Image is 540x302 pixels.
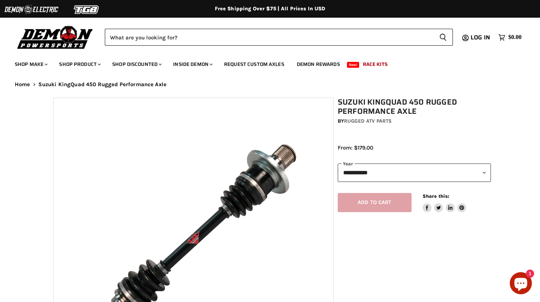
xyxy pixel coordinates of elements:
input: Search [105,29,433,46]
img: Demon Electric Logo 2 [4,3,59,17]
span: Log in [471,33,490,42]
span: Share this: [423,193,449,199]
div: by [338,117,491,125]
a: Request Custom Axles [219,57,290,72]
inbox-online-store-chat: Shopify online store chat [508,272,534,296]
a: Demon Rewards [291,57,345,72]
a: Race Kits [357,57,393,72]
a: Home [15,81,30,88]
form: Product [105,29,453,46]
a: Rugged ATV Parts [344,118,392,124]
aside: Share this: [423,193,467,213]
ul: Main menu [9,54,520,72]
select: year [338,164,491,182]
a: $0.00 [495,32,525,43]
button: Search [433,29,453,46]
img: Demon Powersports [15,24,96,50]
span: Suzuki KingQuad 450 Rugged Performance Axle [38,81,166,88]
a: Log in [467,34,495,41]
img: TGB Logo 2 [59,3,114,17]
a: Shop Discounted [107,57,166,72]
span: From: $179.00 [338,144,373,151]
a: Inside Demon [168,57,217,72]
span: New! [347,62,360,68]
h1: Suzuki KingQuad 450 Rugged Performance Axle [338,98,491,116]
a: Shop Product [54,57,105,72]
span: $0.00 [508,34,522,41]
a: Shop Make [9,57,52,72]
